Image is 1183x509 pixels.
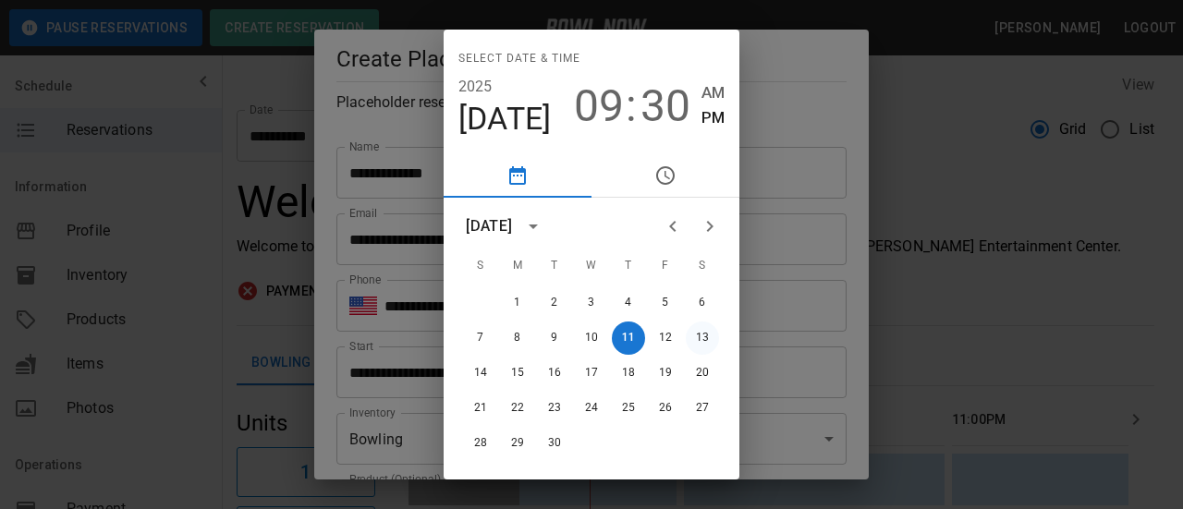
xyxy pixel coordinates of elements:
[612,357,645,390] button: 18
[701,80,725,105] button: AM
[518,211,549,242] button: calendar view is open, switch to year view
[612,286,645,320] button: 4
[575,321,608,355] button: 10
[575,392,608,425] button: 24
[538,321,571,355] button: 9
[501,248,534,285] span: Monday
[575,357,608,390] button: 17
[701,105,725,130] button: PM
[538,357,571,390] button: 16
[538,248,571,285] span: Tuesday
[464,357,497,390] button: 14
[458,44,580,74] span: Select date & time
[501,321,534,355] button: 8
[458,100,552,139] button: [DATE]
[538,392,571,425] button: 23
[654,208,691,245] button: Previous month
[612,392,645,425] button: 25
[458,74,493,100] button: 2025
[686,321,719,355] button: 13
[649,286,682,320] button: 5
[501,286,534,320] button: 1
[464,392,497,425] button: 21
[612,248,645,285] span: Thursday
[464,248,497,285] span: Sunday
[501,392,534,425] button: 22
[444,153,591,198] button: pick date
[640,80,690,132] button: 30
[649,321,682,355] button: 12
[464,427,497,460] button: 28
[686,286,719,320] button: 6
[466,215,512,237] div: [DATE]
[574,80,624,132] button: 09
[575,248,608,285] span: Wednesday
[649,392,682,425] button: 26
[464,321,497,355] button: 7
[649,248,682,285] span: Friday
[686,357,719,390] button: 20
[591,153,739,198] button: pick time
[501,427,534,460] button: 29
[626,80,637,132] span: :
[501,357,534,390] button: 15
[649,357,682,390] button: 19
[686,392,719,425] button: 27
[612,321,645,355] button: 11
[538,427,571,460] button: 30
[575,286,608,320] button: 3
[538,286,571,320] button: 2
[686,248,719,285] span: Saturday
[691,208,728,245] button: Next month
